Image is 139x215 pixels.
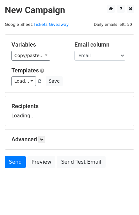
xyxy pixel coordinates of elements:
[11,51,50,61] a: Copy/paste...
[11,103,128,110] h5: Recipients
[33,22,69,27] a: Tickets Giveaway
[5,156,26,168] a: Send
[92,21,134,28] span: Daily emails left: 50
[74,41,128,48] h5: Email column
[5,5,134,16] h2: New Campaign
[57,156,105,168] a: Send Test Email
[11,67,39,74] a: Templates
[5,22,69,27] small: Google Sheet:
[92,22,134,27] a: Daily emails left: 50
[11,136,128,143] h5: Advanced
[46,76,62,86] button: Save
[11,41,65,48] h5: Variables
[11,103,128,119] div: Loading...
[11,76,36,86] a: Load...
[27,156,55,168] a: Preview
